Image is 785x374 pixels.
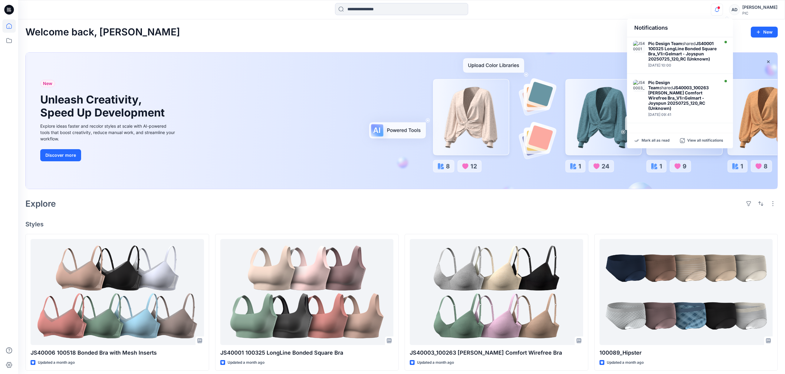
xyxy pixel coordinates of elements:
[742,4,777,11] div: [PERSON_NAME]
[607,359,644,366] p: Updated a month ago
[25,27,180,38] h2: Welcome back, [PERSON_NAME]
[627,19,733,37] div: Notifications
[648,85,709,100] strong: JS40003_100263 [PERSON_NAME] Comfort Wirefree Bra_V1
[25,199,56,208] h2: Explore
[31,349,204,357] p: JS40006 100518 Bonded Bra with Mesh Inserts
[220,349,394,357] p: JS40001 100325 LongLine Bonded Square Bra
[38,359,75,366] p: Updated a month ago
[410,349,583,357] p: JS40003_100263 [PERSON_NAME] Comfort Wirefree Bra
[729,4,740,15] div: AD
[648,80,718,111] div: shared in
[40,149,81,161] button: Discover more
[220,239,394,345] a: JS40001 100325 LongLine Bonded Square Bra
[43,80,52,87] span: New
[648,113,718,117] div: Saturday, July 26, 2025 09:41
[40,93,167,119] h1: Unleash Creativity, Speed Up Development
[742,11,777,15] div: PIC
[648,95,705,111] strong: Gelmart - Joyspun 20250725_120_RC (Unknown)
[228,359,264,366] p: Updated a month ago
[599,239,773,345] a: 100089_Hipster
[31,239,204,345] a: JS40006 100518 Bonded Bra with Mesh Inserts
[599,349,773,357] p: 100089_Hipster
[410,239,583,345] a: JS40003_100263 JS Cotton Comfort Wirefree Bra
[633,80,645,92] img: JS40003_100263 JS Cotton Comfort Wirefree Bra_V1
[648,41,682,46] strong: Pic Design Team
[648,80,670,90] strong: Pic Design Team
[687,138,723,143] p: View all notifications
[25,221,778,228] h4: Styles
[648,41,718,61] div: shared in
[633,41,645,53] img: JS40001 100325 LongLine Bonded Square Bra_V1
[648,41,717,56] strong: JS40001 100325 LongLine Bonded Square Bra_V1
[40,123,176,142] div: Explore ideas faster and recolor styles at scale with AI-powered tools that boost creativity, red...
[642,138,669,143] p: Mark all as read
[40,149,176,161] a: Discover more
[648,51,710,61] strong: Gelmart - Joyspun 20250725_120_RC (Unknown)
[751,27,778,38] button: New
[417,359,454,366] p: Updated a month ago
[648,63,718,67] div: Saturday, July 26, 2025 10:00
